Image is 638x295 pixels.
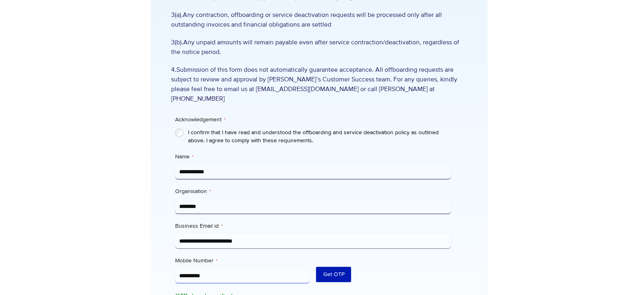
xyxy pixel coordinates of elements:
[171,10,467,29] span: 3(a).Any contraction, offboarding or service deactivation requests will be processed only after a...
[188,129,451,145] label: I confirm that I have read and understood the offboarding and service deactivation policy as outl...
[175,222,451,230] label: Business Email id
[316,267,351,282] button: Get OTP
[171,37,467,57] span: 3(b).Any unpaid amounts will remain payable even after service contraction/deactivation, regardle...
[175,187,451,195] label: Organisation
[175,116,226,124] legend: Acknowledgement
[175,153,451,161] label: Name
[175,257,310,265] label: Mobile Number
[171,65,467,104] span: 4.Submission of this form does not automatically guarantee acceptance. All offboarding requests a...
